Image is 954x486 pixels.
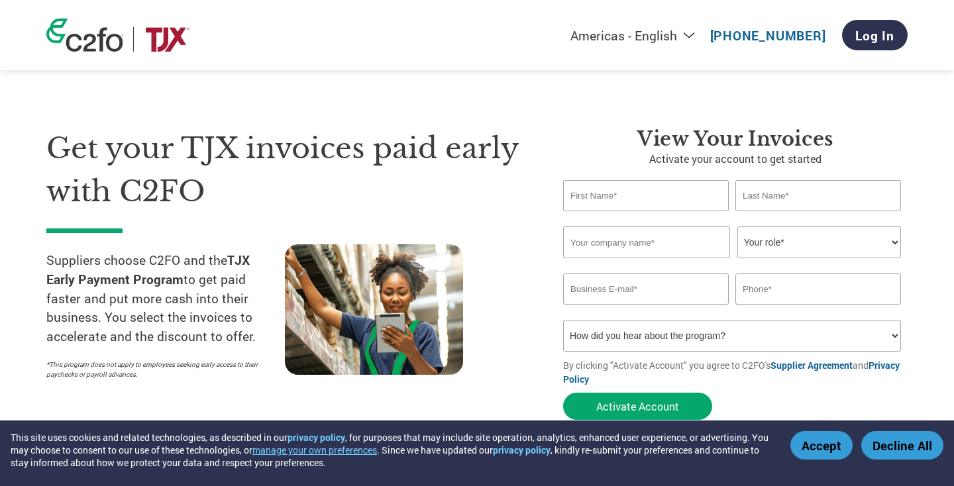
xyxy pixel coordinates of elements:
[46,251,285,346] p: Suppliers choose C2FO and the to get paid faster and put more cash into their business. You selec...
[563,359,900,385] a: Privacy Policy
[563,213,729,221] div: Invalid first name or first name is too long
[285,244,463,375] img: supply chain worker
[737,226,901,258] select: Title/Role
[46,252,250,287] strong: TJX Early Payment Program
[735,180,901,211] input: Last Name*
[563,260,901,268] div: Invalid company name or company name is too long
[563,180,729,211] input: First Name*
[252,444,377,456] button: manage your own preferences
[46,127,523,213] h1: Get your TJX invoices paid early with C2FO
[563,358,908,386] p: By clicking "Activate Account" you agree to C2FO's and
[710,27,826,44] a: [PHONE_NUMBER]
[735,273,901,305] input: Phone*
[563,226,730,258] input: Your company name*
[563,306,729,315] div: Inavlid Email Address
[735,306,901,315] div: Inavlid Phone Number
[770,359,853,371] a: Supplier Agreement
[563,273,729,305] input: Invalid Email format
[11,431,771,469] div: This site uses cookies and related technologies, as described in our , for purposes that may incl...
[861,431,943,460] button: Decline All
[563,151,908,167] p: Activate your account to get started
[563,393,712,420] button: Activate Account
[493,444,551,456] a: privacy policy
[144,27,191,52] img: TJX
[790,431,853,460] button: Accept
[842,20,908,50] a: Log In
[46,360,272,379] p: *This program does not apply to employees seeking early access to their paychecks or payroll adva...
[288,431,345,444] a: privacy policy
[735,213,901,221] div: Invalid last name or last name is too long
[563,127,908,151] h3: View Your Invoices
[46,19,123,52] img: c2fo logo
